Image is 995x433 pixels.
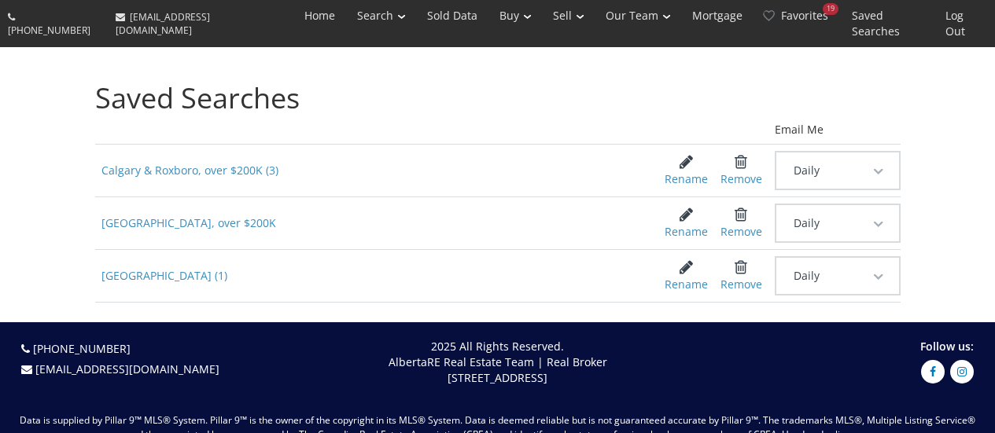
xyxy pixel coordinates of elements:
span: [EMAIL_ADDRESS][DOMAIN_NAME] [116,10,210,37]
div: Remove [720,224,763,240]
p: 2025 All Rights Reserved. AlbertaRE Real Estate Team | Real Broker [262,339,733,386]
a: [EMAIL_ADDRESS][DOMAIN_NAME] [35,361,219,376]
span: [PHONE_NUMBER] [8,24,90,37]
div: 19 [823,3,838,15]
a: [EMAIL_ADDRESS][DOMAIN_NAME] [108,2,290,45]
div: Rename [665,224,708,240]
a: [PHONE_NUMBER] [33,341,131,356]
div: Rename [665,277,708,292]
h1: Saved Searches [95,83,901,114]
div: Rename [665,171,708,187]
button: Daily [776,205,899,241]
span: Follow us: [920,339,974,354]
span: [GEOGRAPHIC_DATA] (1) [95,262,641,290]
span: [GEOGRAPHIC_DATA], over $200K [95,209,641,237]
div: Remove [720,171,763,187]
span: [STREET_ADDRESS] [448,370,547,385]
button: Daily [776,258,899,294]
div: Remove [720,277,763,292]
span: Calgary & Roxboro, over $200K (3) [95,156,641,185]
div: Email Me [775,122,901,138]
button: Daily [776,152,899,189]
